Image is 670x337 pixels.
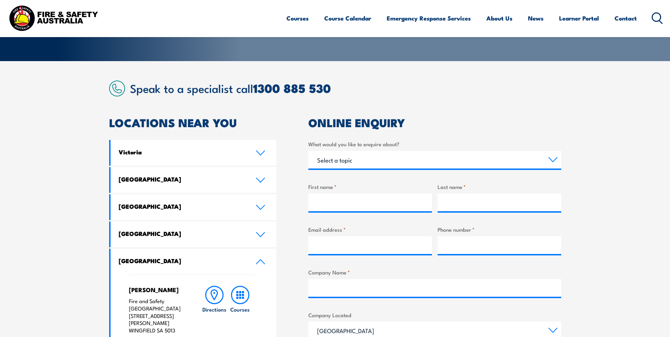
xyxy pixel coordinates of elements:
[308,183,432,191] label: First name
[308,117,561,127] h2: ONLINE ENQUIRY
[438,225,561,233] label: Phone number
[119,257,245,265] h4: [GEOGRAPHIC_DATA]
[130,82,561,94] h2: Speak to a specialist call
[109,117,277,127] h2: LOCATIONS NEAR YOU
[111,167,277,193] a: [GEOGRAPHIC_DATA]
[111,249,277,274] a: [GEOGRAPHIC_DATA]
[119,148,245,156] h4: Victoria
[324,9,371,28] a: Course Calendar
[286,9,309,28] a: Courses
[308,311,561,319] label: Company Located
[438,183,561,191] label: Last name
[253,78,331,97] a: 1300 885 530
[308,225,432,233] label: Email address
[129,286,188,294] h4: [PERSON_NAME]
[528,9,544,28] a: News
[308,268,561,276] label: Company Name
[119,202,245,210] h4: [GEOGRAPHIC_DATA]
[308,140,561,148] label: What would you like to enquire about?
[559,9,599,28] a: Learner Portal
[486,9,512,28] a: About Us
[615,9,637,28] a: Contact
[387,9,471,28] a: Emergency Response Services
[202,306,226,313] h6: Directions
[111,221,277,247] a: [GEOGRAPHIC_DATA]
[129,297,188,334] p: Fire and Safety [GEOGRAPHIC_DATA] [STREET_ADDRESS][PERSON_NAME] WINGFIELD SA 5013
[111,194,277,220] a: [GEOGRAPHIC_DATA]
[111,140,277,166] a: Victoria
[230,306,250,313] h6: Courses
[119,175,245,183] h4: [GEOGRAPHIC_DATA]
[119,230,245,237] h4: [GEOGRAPHIC_DATA]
